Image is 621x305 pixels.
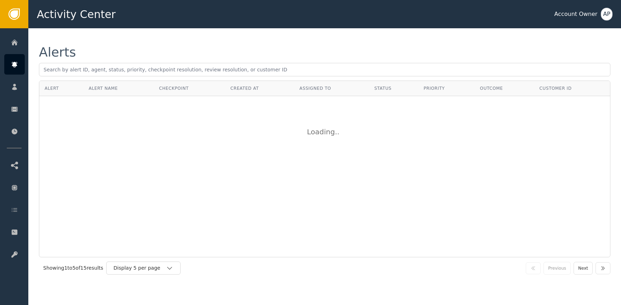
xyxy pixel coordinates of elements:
div: Loading .. [307,127,342,137]
button: Next [574,262,593,275]
input: Search by alert ID, agent, status, priority, checkpoint resolution, review resolution, or custome... [39,63,610,76]
div: Checkpoint [159,85,220,92]
div: Alert [45,85,78,92]
div: Created At [230,85,289,92]
div: Assigned To [300,85,364,92]
div: Display 5 per page [114,264,166,272]
div: Outcome [480,85,529,92]
div: Account Owner [554,10,597,18]
div: Alert Name [89,85,148,92]
div: Alerts [39,46,76,59]
div: Status [374,85,413,92]
div: Showing 1 to 5 of 15 results [43,264,103,272]
button: Display 5 per page [106,262,181,275]
button: AP [601,8,613,20]
div: Customer ID [540,85,605,92]
div: Priority [423,85,469,92]
span: Activity Center [37,6,116,22]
